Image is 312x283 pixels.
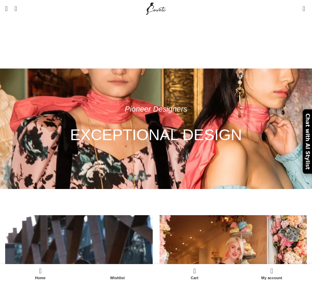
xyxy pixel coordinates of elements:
[292,2,299,15] div: My Wishlist
[156,266,233,281] div: My cart
[2,2,11,15] a: Open mobile menu
[299,2,309,15] a: 0
[303,3,308,9] span: 0
[233,266,310,281] a: My account
[156,266,233,281] a: 0 Cart
[82,276,153,280] span: Wishlist
[160,276,230,280] span: Cart
[125,105,187,113] em: Pioneer Designers
[11,2,20,15] a: Search
[70,125,242,144] h4: EXCEPTIONAL DESIGN
[79,266,156,281] div: My wishlist
[79,266,156,281] a: Wishlist
[155,42,179,48] span: About us
[5,276,76,280] span: Home
[2,266,79,281] a: Home
[144,5,168,11] a: Site logo
[194,266,199,271] span: 0
[133,42,148,48] a: Home
[236,276,307,280] span: My account
[131,22,180,37] h1: About us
